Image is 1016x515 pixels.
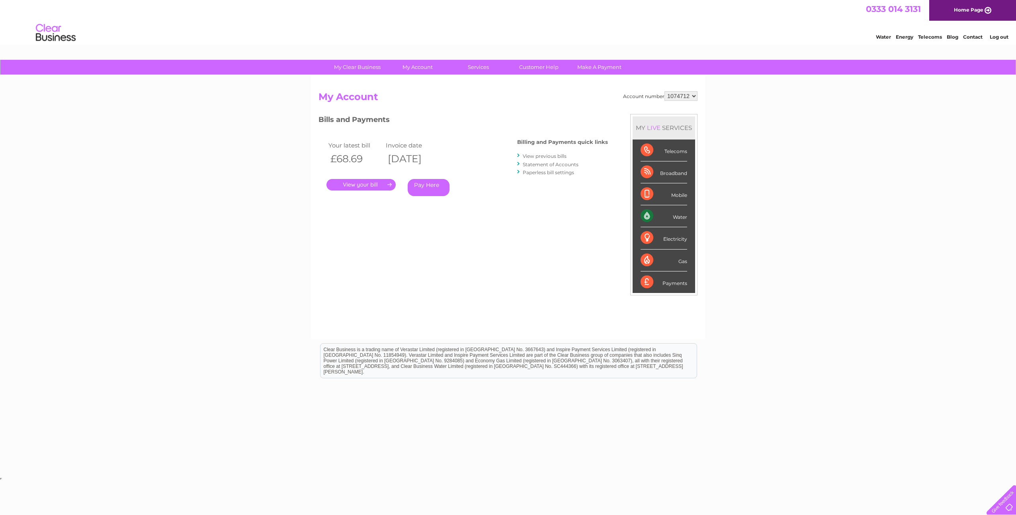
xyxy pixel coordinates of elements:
[641,140,687,161] div: Telecoms
[384,140,441,151] td: Invoice date
[523,169,574,175] a: Paperless bill settings
[896,34,913,40] a: Energy
[326,140,384,151] td: Your latest bill
[990,34,1008,40] a: Log out
[641,205,687,227] div: Water
[633,116,695,139] div: MY SERVICES
[641,183,687,205] div: Mobile
[385,60,451,75] a: My Account
[35,21,76,45] img: logo.png
[506,60,572,75] a: Customer Help
[326,179,396,191] a: .
[384,151,441,167] th: [DATE]
[641,271,687,293] div: Payments
[320,4,697,39] div: Clear Business is a trading name of Verastar Limited (registered in [GEOGRAPHIC_DATA] No. 3667643...
[318,91,698,106] h2: My Account
[318,114,608,128] h3: Bills and Payments
[326,151,384,167] th: £68.69
[641,250,687,271] div: Gas
[517,139,608,145] h4: Billing and Payments quick links
[408,179,449,196] a: Pay Here
[445,60,511,75] a: Services
[641,227,687,249] div: Electricity
[324,60,390,75] a: My Clear Business
[866,4,921,14] a: 0333 014 3131
[641,161,687,183] div: Broadband
[947,34,958,40] a: Blog
[645,124,662,132] div: LIVE
[963,34,983,40] a: Contact
[918,34,942,40] a: Telecoms
[567,60,632,75] a: Make A Payment
[523,161,578,167] a: Statement of Accounts
[623,91,698,101] div: Account number
[523,153,567,159] a: View previous bills
[876,34,891,40] a: Water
